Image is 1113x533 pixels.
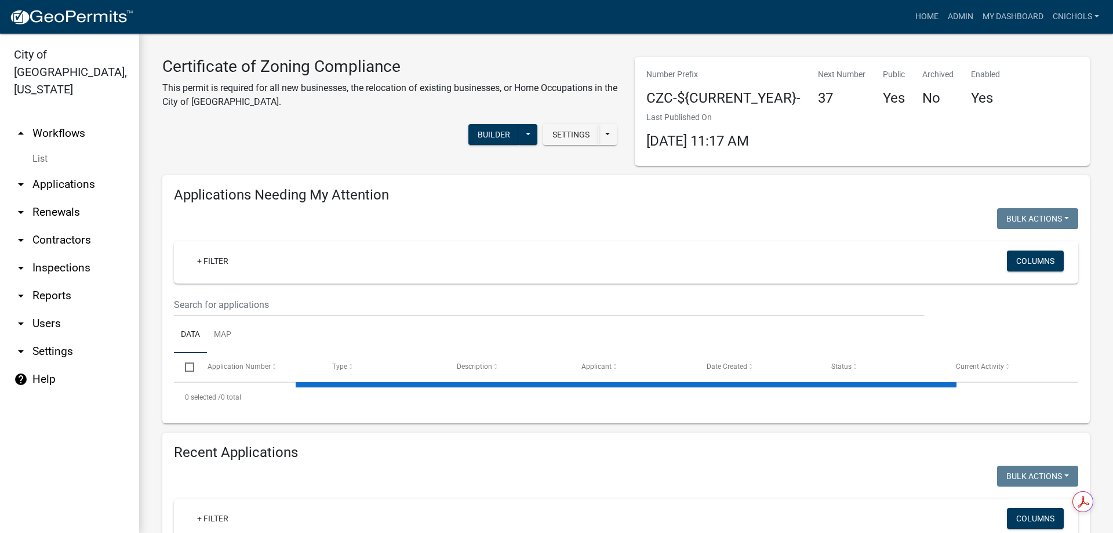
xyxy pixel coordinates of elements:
[174,353,196,381] datatable-header-cell: Select
[820,353,945,381] datatable-header-cell: Status
[978,6,1048,28] a: My Dashboard
[1048,6,1104,28] a: cnichols
[818,90,865,107] h4: 37
[14,345,28,358] i: arrow_drop_down
[646,133,749,149] span: [DATE] 11:17 AM
[14,233,28,247] i: arrow_drop_down
[570,353,695,381] datatable-header-cell: Applicant
[922,68,954,81] p: Archived
[14,372,28,386] i: help
[646,111,749,124] p: Last Published On
[543,124,599,145] button: Settings
[174,383,1078,412] div: 0 total
[883,68,905,81] p: Public
[14,317,28,331] i: arrow_drop_down
[14,261,28,275] i: arrow_drop_down
[162,81,617,109] p: This permit is required for all new businesses, the relocation of existing businesses, or Home Oc...
[188,508,238,529] a: + Filter
[971,68,1000,81] p: Enabled
[321,353,446,381] datatable-header-cell: Type
[208,362,271,371] span: Application Number
[943,6,978,28] a: Admin
[956,362,1004,371] span: Current Activity
[174,293,925,317] input: Search for applications
[174,444,1078,461] h4: Recent Applications
[14,289,28,303] i: arrow_drop_down
[468,124,519,145] button: Builder
[971,90,1000,107] h4: Yes
[174,187,1078,204] h4: Applications Needing My Attention
[831,362,852,371] span: Status
[997,466,1078,487] button: Bulk Actions
[14,177,28,191] i: arrow_drop_down
[1007,508,1064,529] button: Columns
[581,362,612,371] span: Applicant
[922,90,954,107] h4: No
[945,353,1070,381] datatable-header-cell: Current Activity
[707,362,747,371] span: Date Created
[196,353,321,381] datatable-header-cell: Application Number
[646,90,801,107] h4: CZC-${CURRENT_YEAR}-
[646,68,801,81] p: Number Prefix
[207,317,238,354] a: Map
[997,208,1078,229] button: Bulk Actions
[332,362,347,371] span: Type
[174,317,207,354] a: Data
[14,205,28,219] i: arrow_drop_down
[695,353,820,381] datatable-header-cell: Date Created
[185,393,221,401] span: 0 selected /
[188,251,238,271] a: + Filter
[911,6,943,28] a: Home
[162,57,617,77] h3: Certificate of Zoning Compliance
[818,68,865,81] p: Next Number
[14,126,28,140] i: arrow_drop_up
[1007,251,1064,271] button: Columns
[883,90,905,107] h4: Yes
[457,362,492,371] span: Description
[446,353,570,381] datatable-header-cell: Description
